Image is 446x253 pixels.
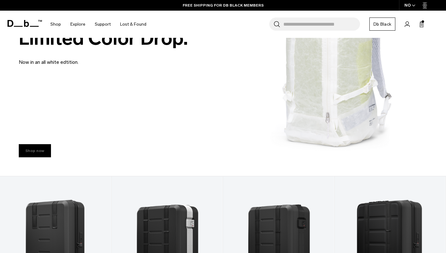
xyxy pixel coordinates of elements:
[46,11,151,38] nav: Main Navigation
[120,13,146,35] a: Lost & Found
[183,3,264,8] a: FREE SHIPPING FOR DB BLACK MEMBERS
[19,144,51,157] a: Shop now
[369,18,395,31] a: Db Black
[19,51,169,66] p: Now in an all white edtition.
[95,13,111,35] a: Support
[50,13,61,35] a: Shop
[70,13,85,35] a: Explore
[19,10,188,48] h2: Limited Color Drop.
